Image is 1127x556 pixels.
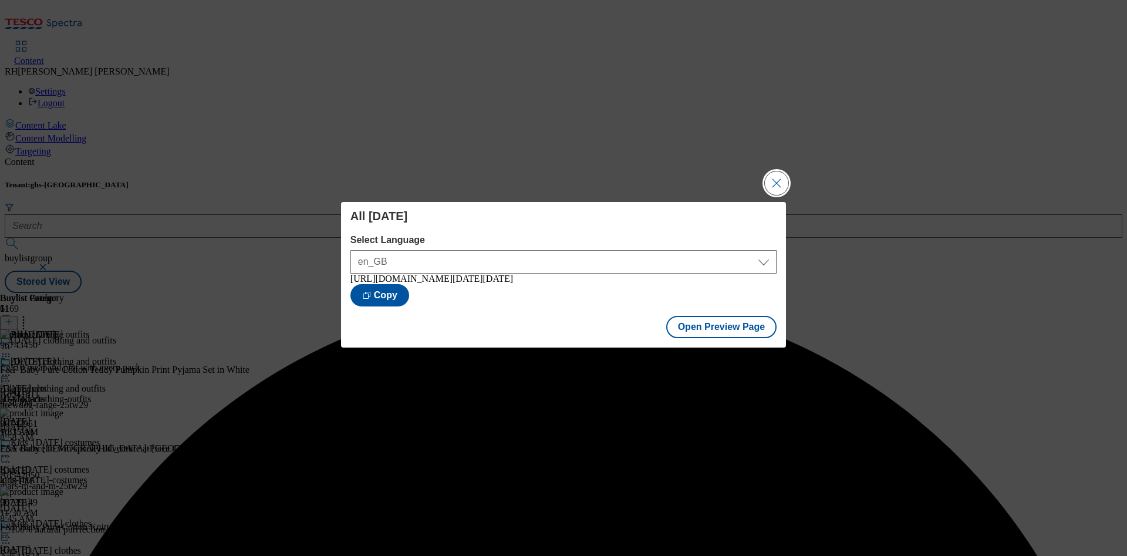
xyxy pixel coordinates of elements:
[350,209,777,223] h4: All [DATE]
[341,202,786,348] div: Modal
[350,274,777,284] div: [URL][DOMAIN_NAME][DATE][DATE]
[666,316,777,338] button: Open Preview Page
[350,235,777,245] label: Select Language
[765,171,788,195] button: Close Modal
[350,284,409,306] button: Copy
